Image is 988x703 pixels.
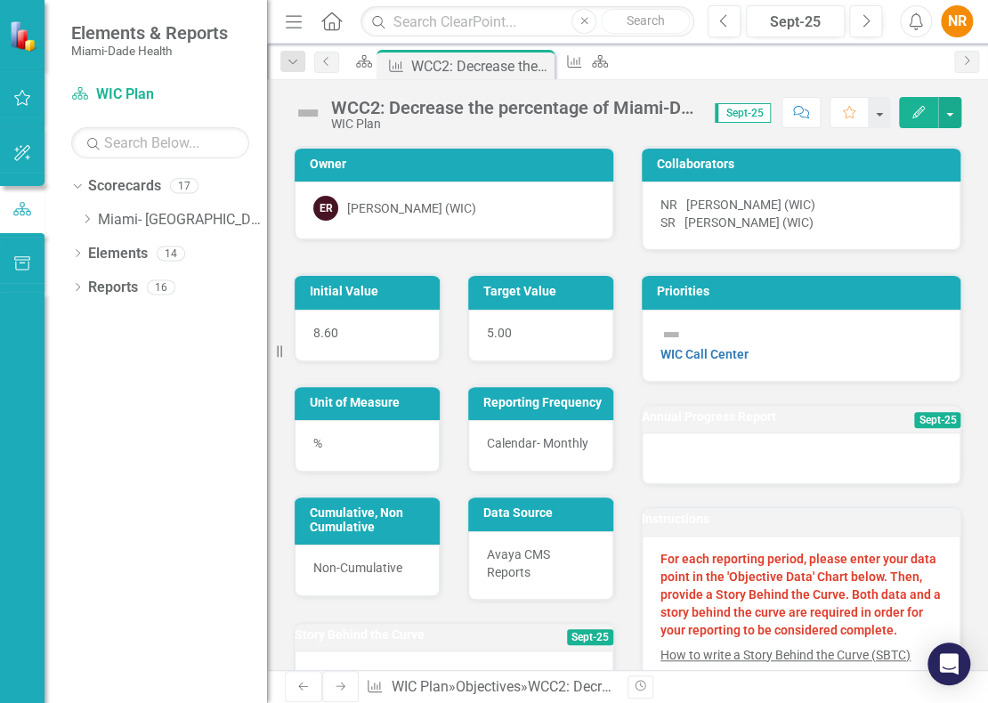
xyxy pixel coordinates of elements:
[9,20,40,51] img: ClearPoint Strategy
[392,678,449,695] a: WIC Plan
[468,420,613,472] div: Calendar- Monthly
[147,279,175,295] div: 16
[684,214,814,231] div: [PERSON_NAME] (WIC)
[660,196,677,214] div: NR
[313,326,338,340] span: 8.60
[410,55,550,77] div: WCC2: Decrease the percentage of Miami-Dade WIC Call Center Abandoned Calls from an average of 8....
[366,677,613,698] div: » »
[660,648,911,662] u: How to write a Story Behind the Curve (SBTC)
[567,629,613,645] span: Sept-25
[313,436,322,450] span: %
[295,628,530,642] h3: Story Behind the Curve
[483,506,604,520] h3: Data Source
[941,5,973,37] button: NR
[627,13,665,28] span: Search
[715,103,771,123] span: Sept-25
[310,158,604,171] h3: Owner
[914,412,960,428] span: Sept-25
[310,396,431,409] h3: Unit of Measure
[71,85,249,105] a: WIC Plan
[487,326,512,340] span: 5.00
[71,127,249,158] input: Search Below...
[360,6,694,37] input: Search ClearPoint...
[310,506,431,534] h3: Cumulative, Non Cumulative
[642,513,960,526] h3: Instructions
[660,324,682,345] img: Not Defined
[686,196,815,214] div: [PERSON_NAME] (WIC)
[752,12,838,33] div: Sept-25
[71,22,228,44] span: Elements & Reports
[347,199,476,217] div: [PERSON_NAME] (WIC)
[642,410,879,424] h3: Annual Progress Report
[157,246,185,261] div: 14
[331,117,697,131] div: WIC Plan
[660,214,676,231] div: SR
[98,210,267,230] a: Miami- [GEOGRAPHIC_DATA]
[294,99,322,127] img: Not Defined
[483,285,604,298] h3: Target Value
[456,678,521,695] a: Objectives
[88,278,138,298] a: Reports
[88,244,148,264] a: Elements
[487,547,550,579] span: Avaya CMS Reports
[657,285,952,298] h3: Priorities
[313,196,338,221] div: ER
[601,9,690,34] button: Search
[310,285,431,298] h3: Initial Value
[331,98,697,117] div: WCC2: Decrease the percentage of Miami-Dade WIC Call Center Abandoned Calls from an average of 8....
[660,347,749,361] a: WIC Call Center
[483,396,604,409] h3: Reporting Frequency
[313,561,402,575] span: Non-Cumulative
[71,44,228,58] small: Miami-Dade Health
[927,642,970,685] div: Open Intercom Messenger
[170,179,198,194] div: 17
[746,5,845,37] button: Sept-25
[657,158,952,171] h3: Collaborators
[88,176,161,197] a: Scorecards
[660,552,941,637] strong: For each reporting period, please enter your data point in the 'Objective Data' Chart below. Then...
